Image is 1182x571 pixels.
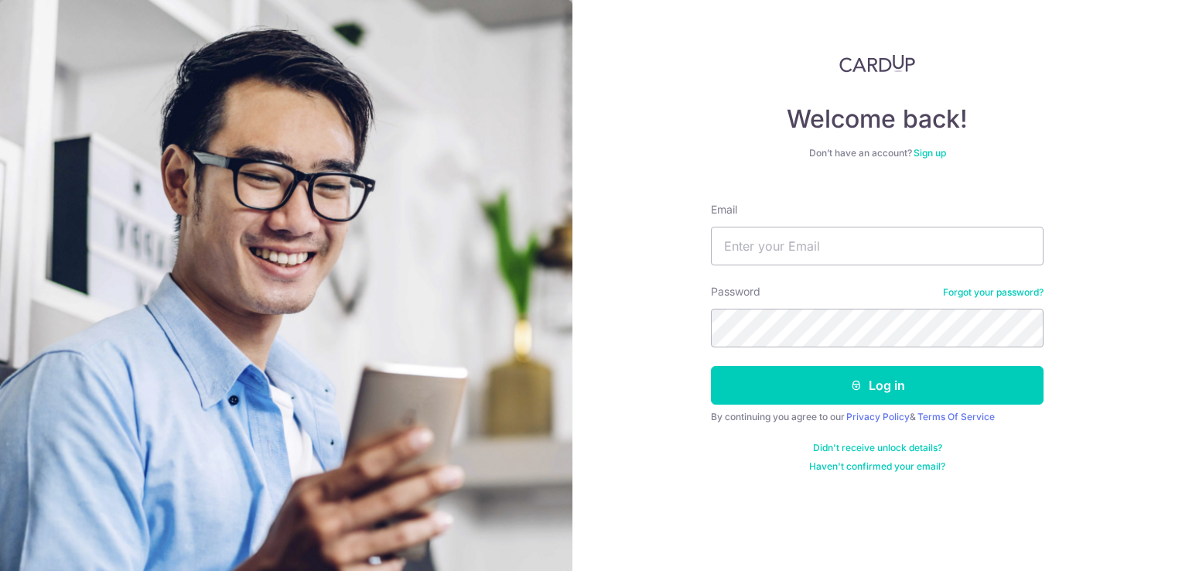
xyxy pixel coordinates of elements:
button: Log in [711,366,1044,405]
div: Don’t have an account? [711,147,1044,159]
a: Forgot your password? [943,286,1044,299]
a: Terms Of Service [917,411,995,422]
input: Enter your Email [711,227,1044,265]
label: Password [711,284,760,299]
label: Email [711,202,737,217]
a: Didn't receive unlock details? [813,442,942,454]
a: Privacy Policy [846,411,910,422]
div: By continuing you agree to our & [711,411,1044,423]
img: CardUp Logo [839,54,915,73]
h4: Welcome back! [711,104,1044,135]
a: Haven't confirmed your email? [809,460,945,473]
a: Sign up [914,147,946,159]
